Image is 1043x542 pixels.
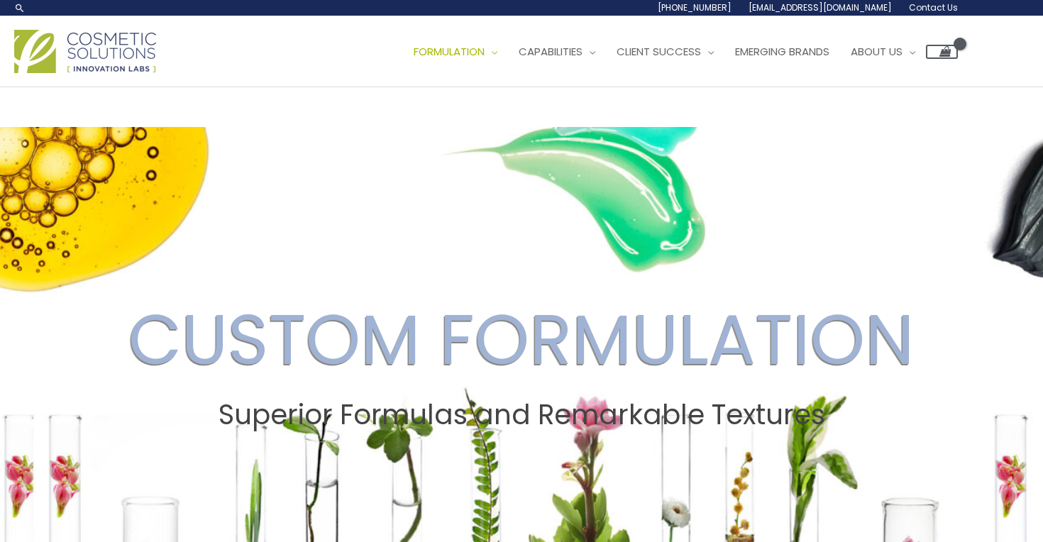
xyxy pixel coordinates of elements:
span: About Us [851,44,903,59]
a: View Shopping Cart, empty [926,45,958,59]
span: Client Success [617,44,701,59]
h2: CUSTOM FORMULATION [13,298,1030,382]
span: Formulation [414,44,485,59]
a: About Us [840,31,926,73]
h2: Superior Formulas and Remarkable Textures [13,399,1030,431]
a: Client Success [606,31,724,73]
a: Emerging Brands [724,31,840,73]
span: Capabilities [519,44,583,59]
a: Capabilities [508,31,606,73]
a: Search icon link [14,2,26,13]
span: [EMAIL_ADDRESS][DOMAIN_NAME] [749,1,892,13]
span: Contact Us [909,1,958,13]
span: [PHONE_NUMBER] [658,1,732,13]
span: Emerging Brands [735,44,829,59]
img: Cosmetic Solutions Logo [14,30,156,73]
nav: Site Navigation [392,31,958,73]
a: Formulation [403,31,508,73]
